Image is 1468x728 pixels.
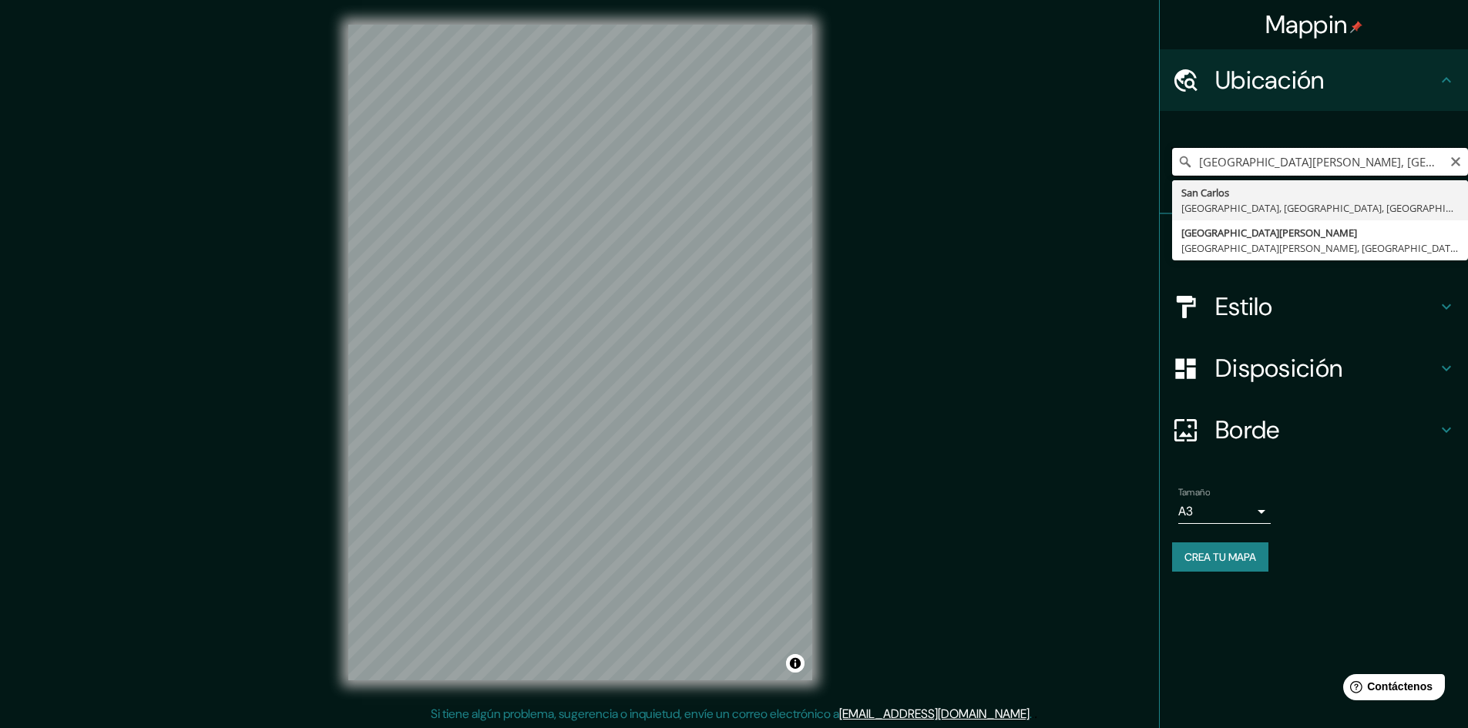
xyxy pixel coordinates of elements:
font: Si tiene algún problema, sugerencia o inquietud, envíe un correo electrónico a [431,706,839,722]
font: Crea tu mapa [1184,550,1256,564]
font: A3 [1178,503,1193,519]
button: Crea tu mapa [1172,542,1268,572]
div: Patas [1160,214,1468,276]
font: Disposición [1215,352,1342,384]
font: Ubicación [1215,64,1325,96]
div: Disposición [1160,337,1468,399]
font: Estilo [1215,290,1273,323]
div: Borde [1160,399,1468,461]
font: . [1030,706,1032,722]
font: . [1032,705,1034,722]
button: Activar o desactivar atribución [786,654,805,673]
iframe: Lanzador de widgets de ayuda [1331,668,1451,711]
div: Estilo [1160,276,1468,337]
font: [GEOGRAPHIC_DATA][PERSON_NAME] [1181,226,1357,240]
div: Ubicación [1160,49,1468,111]
font: . [1034,705,1037,722]
canvas: Mapa [348,25,812,680]
font: San Carlos [1181,186,1229,200]
img: pin-icon.png [1350,21,1362,33]
font: Borde [1215,414,1280,446]
a: [EMAIL_ADDRESS][DOMAIN_NAME] [839,706,1030,722]
button: Claro [1450,153,1462,168]
div: A3 [1178,499,1271,524]
font: Tamaño [1178,486,1210,498]
font: Mappin [1265,8,1348,41]
input: Elige tu ciudad o zona [1172,148,1468,176]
